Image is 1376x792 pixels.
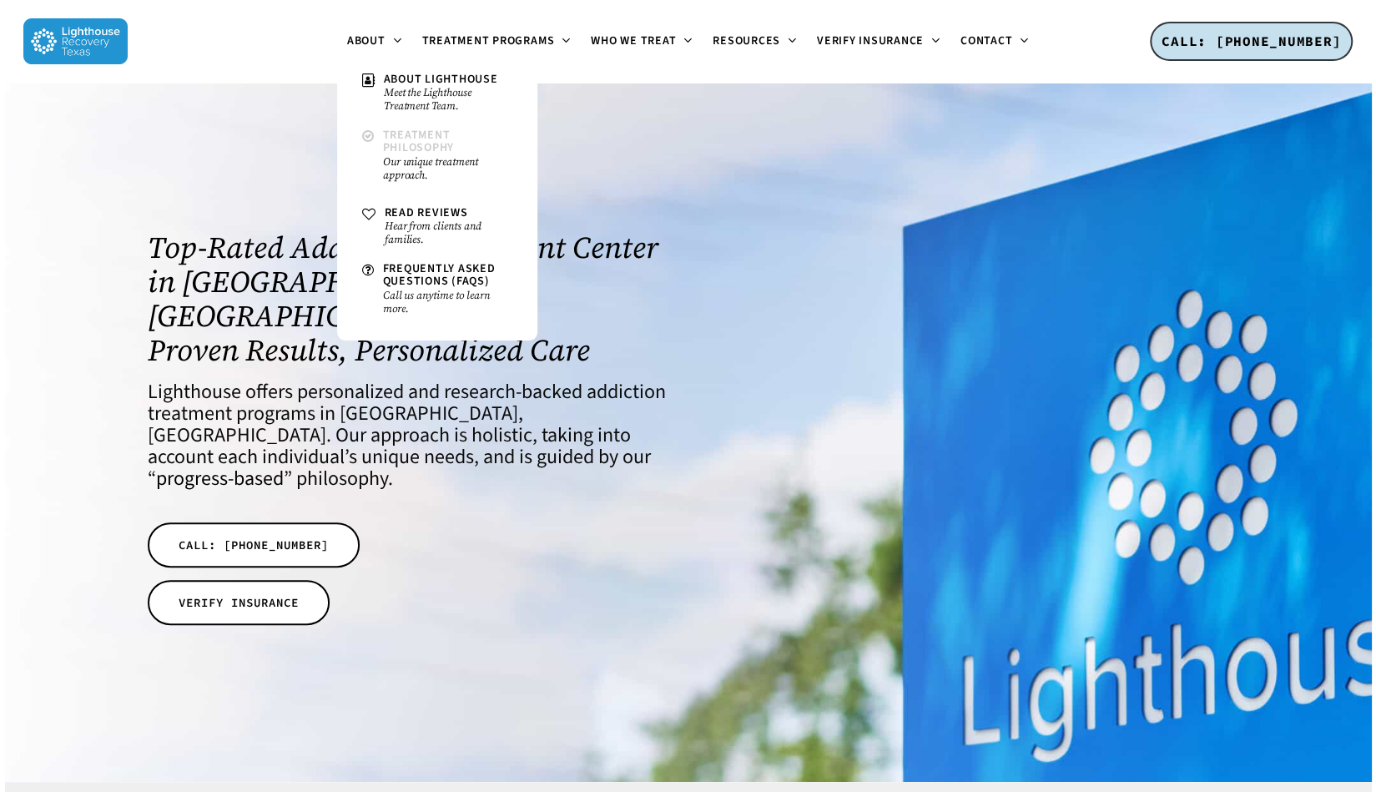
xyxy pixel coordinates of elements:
[337,35,412,48] a: About
[807,35,950,48] a: Verify Insurance
[23,18,128,64] img: Lighthouse Recovery Texas
[354,255,521,324] a: Frequently Asked Questions (FAQs)Call us anytime to learn more.
[354,65,521,121] a: About LighthouseMeet the Lighthouse Treatment Team.
[179,594,299,611] span: VERIFY INSURANCE
[591,33,676,49] span: Who We Treat
[960,33,1012,49] span: Contact
[385,219,512,246] small: Hear from clients and families.
[384,71,498,88] span: About Lighthouse
[148,230,666,367] h1: Top-Rated Addiction Treatment Center in [GEOGRAPHIC_DATA], [GEOGRAPHIC_DATA] — Proven Results, Pe...
[383,127,455,156] span: Treatment Philosophy
[156,464,284,493] a: progress-based
[817,33,924,49] span: Verify Insurance
[950,35,1039,48] a: Contact
[385,204,468,221] span: Read Reviews
[148,522,360,568] a: CALL: [PHONE_NUMBER]
[383,155,512,182] small: Our unique treatment approach.
[347,33,386,49] span: About
[703,35,807,48] a: Resources
[713,33,780,49] span: Resources
[1162,33,1341,49] span: CALL: [PHONE_NUMBER]
[383,289,512,315] small: Call us anytime to learn more.
[179,537,329,553] span: CALL: [PHONE_NUMBER]
[412,35,582,48] a: Treatment Programs
[383,260,496,290] span: Frequently Asked Questions (FAQs)
[148,580,330,625] a: VERIFY INSURANCE
[1150,22,1353,62] a: CALL: [PHONE_NUMBER]
[581,35,703,48] a: Who We Treat
[354,199,521,255] a: Read ReviewsHear from clients and families.
[354,121,521,190] a: Treatment PhilosophyOur unique treatment approach.
[384,86,512,113] small: Meet the Lighthouse Treatment Team.
[148,381,666,490] h4: Lighthouse offers personalized and research-backed addiction treatment programs in [GEOGRAPHIC_DA...
[422,33,555,49] span: Treatment Programs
